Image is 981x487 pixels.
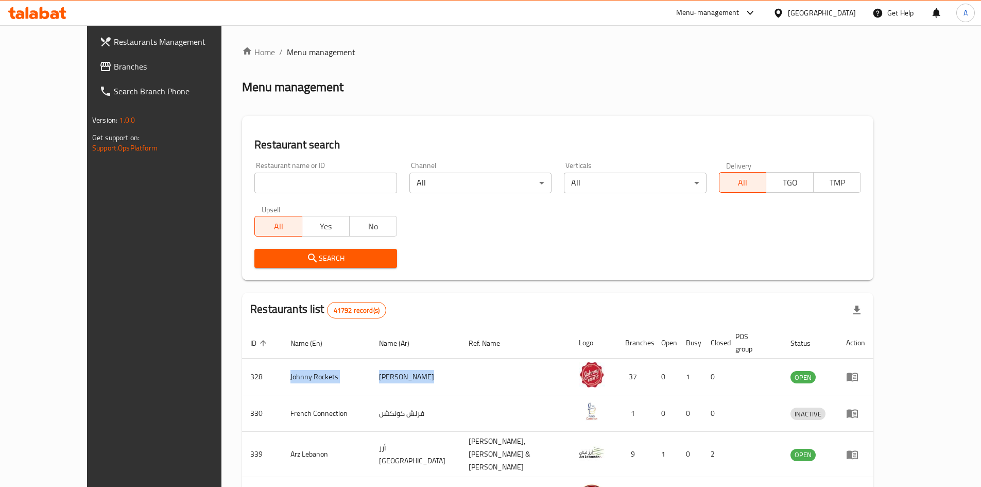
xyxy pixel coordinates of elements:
td: [PERSON_NAME],[PERSON_NAME] & [PERSON_NAME] [460,432,571,477]
img: French Connection [579,398,605,424]
span: TMP [818,175,857,190]
span: Menu management [287,46,355,58]
span: A [963,7,968,19]
td: [PERSON_NAME] [371,359,460,395]
div: All [409,173,552,193]
h2: Restaurant search [254,137,861,153]
th: Open [653,327,678,359]
span: Ref. Name [469,337,513,349]
button: TGO [766,172,814,193]
button: No [349,216,397,237]
th: Branches [617,327,653,359]
td: 9 [617,432,653,477]
span: OPEN [790,449,816,461]
span: Version: [92,113,117,127]
td: Johnny Rockets [282,359,371,395]
button: All [719,172,767,193]
nav: breadcrumb [242,46,873,58]
td: 0 [653,395,678,432]
div: Menu [846,448,865,461]
li: / [279,46,283,58]
span: Name (En) [290,337,336,349]
th: Closed [702,327,727,359]
td: 339 [242,432,282,477]
span: Get support on: [92,131,140,144]
div: Total records count [327,302,386,318]
span: Branches [114,60,243,73]
span: Status [790,337,824,349]
div: Menu-management [676,7,739,19]
button: Yes [302,216,350,237]
td: 37 [617,359,653,395]
a: Branches [91,54,251,79]
input: Search for restaurant name or ID.. [254,173,397,193]
button: Search [254,249,397,268]
td: 2 [702,432,727,477]
span: Name (Ar) [379,337,423,349]
div: Menu [846,407,865,419]
button: All [254,216,302,237]
td: 330 [242,395,282,432]
td: 0 [702,359,727,395]
span: POS group [735,330,770,355]
span: INACTIVE [790,408,825,420]
span: No [354,219,393,234]
span: Yes [306,219,346,234]
span: ID [250,337,270,349]
th: Action [838,327,873,359]
h2: Menu management [242,79,343,95]
td: 0 [653,359,678,395]
td: 1 [617,395,653,432]
td: أرز [GEOGRAPHIC_DATA] [371,432,460,477]
span: TGO [770,175,810,190]
button: TMP [813,172,861,193]
img: Johnny Rockets [579,362,605,388]
td: فرنش كونكشن [371,395,460,432]
span: All [259,219,298,234]
a: Support.OpsPlatform [92,141,158,155]
td: 0 [678,432,702,477]
td: French Connection [282,395,371,432]
td: 0 [702,395,727,432]
span: All [724,175,763,190]
img: Arz Lebanon [579,440,605,465]
span: 1.0.0 [119,113,135,127]
div: INACTIVE [790,408,825,420]
span: OPEN [790,372,816,383]
label: Upsell [262,206,281,213]
td: 1 [653,432,678,477]
span: Search Branch Phone [114,85,243,97]
span: 41792 record(s) [328,306,386,315]
td: Arz Lebanon [282,432,371,477]
label: Delivery [726,162,752,169]
span: Search [263,252,388,265]
a: Home [242,46,275,58]
div: OPEN [790,449,816,461]
td: 0 [678,395,702,432]
div: Export file [845,298,869,323]
h2: Restaurants list [250,301,386,318]
a: Restaurants Management [91,29,251,54]
th: Busy [678,327,702,359]
span: Restaurants Management [114,36,243,48]
div: [GEOGRAPHIC_DATA] [788,7,856,19]
a: Search Branch Phone [91,79,251,104]
td: 328 [242,359,282,395]
td: 1 [678,359,702,395]
th: Logo [571,327,617,359]
div: All [564,173,706,193]
div: Menu [846,371,865,383]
